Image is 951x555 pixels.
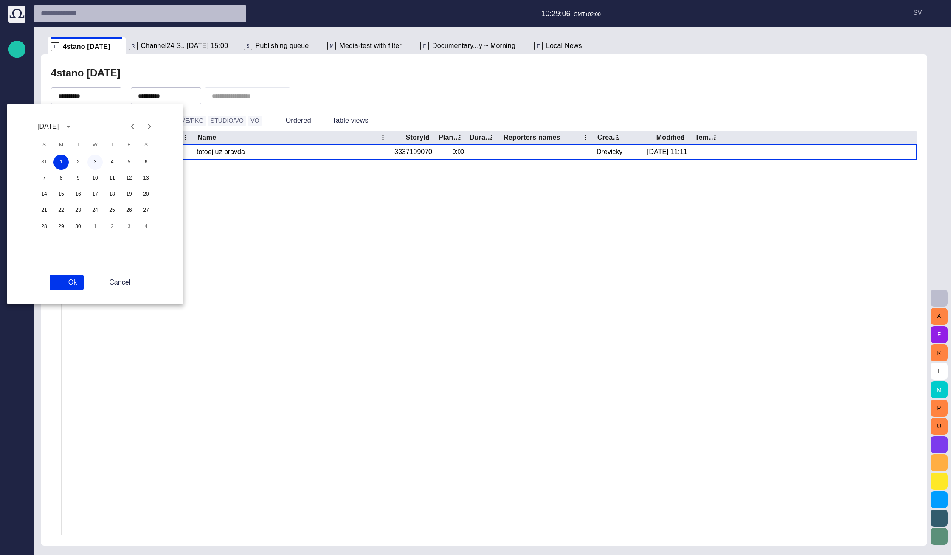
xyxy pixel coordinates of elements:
[53,155,69,170] button: 1
[53,187,69,202] button: 15
[50,275,84,290] button: Ok
[138,187,154,202] button: 20
[87,203,103,218] button: 24
[70,155,86,170] button: 2
[37,155,52,170] button: 31
[61,119,76,134] button: calendar view is open, switch to year view
[53,137,69,154] span: Monday
[90,275,137,290] button: Cancel
[104,187,120,202] button: 18
[70,203,86,218] button: 23
[37,187,52,202] button: 14
[121,203,137,218] button: 26
[121,155,137,170] button: 5
[70,187,86,202] button: 16
[70,171,86,186] button: 9
[87,187,103,202] button: 17
[53,203,69,218] button: 22
[121,137,137,154] span: Friday
[138,137,154,154] span: Saturday
[138,219,154,234] button: 4
[37,121,59,132] div: [DATE]
[37,219,52,234] button: 28
[121,171,137,186] button: 12
[121,187,137,202] button: 19
[104,171,120,186] button: 11
[37,171,52,186] button: 7
[138,203,154,218] button: 27
[121,219,137,234] button: 3
[70,219,86,234] button: 30
[104,137,120,154] span: Thursday
[37,137,52,154] span: Sunday
[70,137,86,154] span: Tuesday
[104,203,120,218] button: 25
[124,118,141,135] button: Previous month
[138,171,154,186] button: 13
[87,171,103,186] button: 10
[37,203,52,218] button: 21
[87,137,103,154] span: Wednesday
[87,155,103,170] button: 3
[141,118,158,135] button: Next month
[87,219,103,234] button: 1
[53,171,69,186] button: 8
[53,219,69,234] button: 29
[104,155,120,170] button: 4
[104,219,120,234] button: 2
[138,155,154,170] button: 6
